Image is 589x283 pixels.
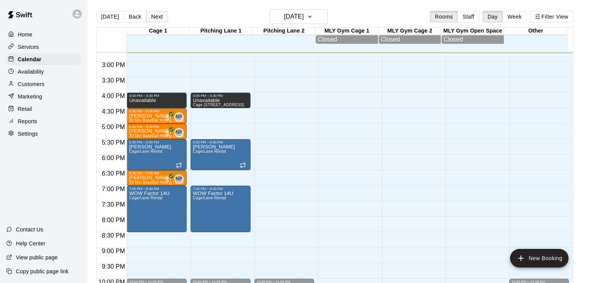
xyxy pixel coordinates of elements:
span: All customers have paid [163,176,171,184]
button: Back [124,11,146,22]
p: Services [18,43,39,51]
p: Calendar [18,55,41,63]
span: 6:30 PM [100,170,127,177]
div: 4:30 PM – 5:00 PM: 30 Min Baseball Hitting Lesson [127,108,187,124]
a: Customers [6,78,81,90]
span: 4:30 PM [100,108,127,115]
button: Next [146,11,168,22]
span: 30 Min Baseball Hitting Lesson [129,180,186,185]
div: MLY Gym Cage 2 [378,28,441,35]
button: add [510,249,568,267]
span: NP [175,113,182,121]
span: 5:30 PM [100,139,127,146]
span: 7:00 PM [100,186,127,192]
p: Availability [18,68,44,76]
span: 7:30 PM [100,201,127,208]
a: Retail [6,103,81,115]
span: 6:00 PM [100,155,127,161]
button: [DATE] [96,11,124,22]
button: Day [483,11,503,22]
div: MLY Gym Open Space [441,28,504,35]
span: 9:00 PM [100,248,127,254]
span: Cage/Lane Rental [129,196,162,200]
div: Nate Parkyn [174,174,184,184]
div: 5:30 PM – 6:30 PM: Bayless [191,139,251,170]
div: Nate Parkyn [174,112,184,122]
div: Pitching Lane 1 [189,28,252,35]
div: 4:00 PM – 4:30 PM [193,94,248,98]
div: 5:30 PM – 6:30 PM: Bayless [127,139,187,170]
span: Cage [STREET_ADDRESS] [193,103,244,107]
span: Recurring event [176,162,182,168]
p: Customers [18,80,45,88]
span: 8:30 PM [100,232,127,239]
a: Home [6,29,81,40]
span: 3:00 PM [100,62,127,68]
div: Pitching Lane 2 [252,28,316,35]
p: Help Center [16,240,45,247]
div: Closed [318,36,376,43]
p: View public page [16,254,58,261]
div: Closed [443,36,502,43]
span: Nate Parkyn [177,112,184,122]
div: Closed [381,36,439,43]
p: Reports [18,117,37,125]
p: Home [18,31,33,38]
p: Retail [18,105,32,113]
div: 7:00 PM – 8:30 PM: WOW Factor 14U [127,186,187,232]
div: 5:30 PM – 6:30 PM [193,140,248,144]
button: Rooms [430,11,458,22]
span: 8:00 PM [100,217,127,223]
span: 9:30 PM [100,263,127,270]
a: Services [6,41,81,53]
span: 30 Min Baseball Hitting Lesson [129,118,186,123]
button: Filter View [530,11,573,22]
span: 30 Min Baseball Hitting Lesson [129,134,186,138]
span: Cage/Lane Rental [193,196,226,200]
div: 7:00 PM – 8:30 PM [193,187,248,191]
div: MLY Gym Cage 1 [315,28,378,35]
div: 5:00 PM – 5:30 PM [129,125,184,129]
a: Settings [6,128,81,140]
a: Availability [6,66,81,78]
a: Calendar [6,53,81,65]
div: Reports [6,116,81,127]
span: All customers have paid [163,129,171,137]
span: Cage/Lane Rental [193,149,226,154]
a: Marketing [6,91,81,102]
div: Other [504,28,567,35]
div: 4:30 PM – 5:00 PM [129,109,184,113]
h6: [DATE] [284,11,304,22]
span: Recurring event [240,162,246,168]
span: 5:00 PM [100,124,127,130]
div: Nate Parkyn [174,128,184,137]
p: Settings [18,130,38,138]
div: 7:00 PM – 8:30 PM [129,187,184,191]
div: 6:30 PM – 7:00 PM [129,171,184,175]
button: Staff [457,11,479,22]
div: 4:00 PM – 4:30 PM: Unavailable [191,93,251,108]
div: 4:00 PM – 4:30 PM: Unavailable [127,93,187,108]
button: [DATE] [270,9,328,24]
span: Cage/Lane Rental [129,149,162,154]
span: All customers have paid [163,114,171,122]
button: Week [502,11,527,22]
span: 4:00 PM [100,93,127,99]
div: 4:00 PM – 4:30 PM [129,94,184,98]
p: Contact Us [16,226,43,233]
div: 7:00 PM – 8:30 PM: WOW Factor 14U [191,186,251,232]
div: 5:00 PM – 5:30 PM: 30 Min Baseball Hitting Lesson [127,124,187,139]
span: NP [175,129,182,136]
span: Nate Parkyn [177,174,184,184]
span: NP [175,175,182,183]
div: 5:30 PM – 6:30 PM [129,140,184,144]
p: Marketing [18,93,42,100]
